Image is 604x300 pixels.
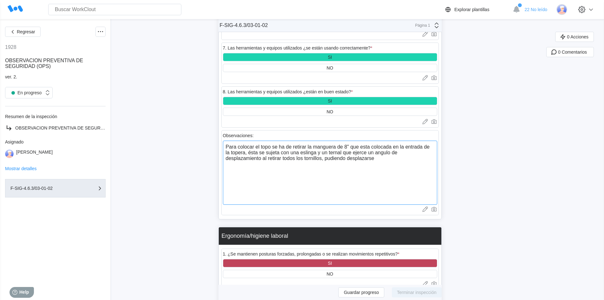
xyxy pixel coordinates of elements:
div: 7. Las herramientas y equipos utilizados ¿se están usando correctamente? [223,45,373,50]
div: ver. 2. [5,74,106,79]
div: SI [328,261,332,266]
img: user-3.png [556,4,567,15]
a: Explorar plantillas [444,6,510,13]
div: Resumen de la inspección [5,114,106,119]
div: Ergonomía/higiene laboral [222,233,288,239]
div: Observaciones: [223,133,254,138]
span: Regresar [17,30,35,34]
div: 1. ¿Se mantienen posturas forzadas, prolongadas o se realizan movimientos repetitivos? [223,251,399,257]
span: OBSERVACION PREVENTIVA DE SEGURIDAD (OPS) [15,125,125,130]
div: En progreso [9,88,42,97]
div: Asignado [5,139,106,144]
span: Guardar progreso [344,290,379,295]
div: F-SIG-4.6.3/03-01-02 [10,186,74,190]
div: 8. Las herramientas y equipos utilizados ¿están en buen estado? [223,89,353,94]
div: NO [327,65,333,70]
button: Guardar progreso [338,287,384,297]
img: user-3.png [5,150,14,158]
div: 1928 [5,44,16,50]
button: Regresar [5,27,41,37]
button: Terminar inspección [392,287,442,297]
button: F-SIG-4.6.3/03-01-02 [5,179,106,197]
a: OBSERVACION PREVENTIVA DE SEGURIDAD (OPS) [5,124,106,132]
div: NO [327,109,333,114]
span: Terminar inspección [397,290,437,295]
div: SI [328,98,332,103]
textarea: Para colocar el topo se ha de retirar la manguera de 8" que esta colocada en la entrada de la top... [223,141,437,205]
span: 0 Comentarios [558,50,587,54]
div: Explorar plantillas [454,7,490,12]
span: OBSERVACION PREVENTIVA DE SEGURIDAD (OPS) [5,58,83,69]
div: SI [328,55,332,60]
button: 0 Acciones [555,32,594,42]
input: Buscar WorkClout [48,4,181,15]
button: Mostrar detalles [5,166,37,171]
button: 0 Comentarios [546,47,594,57]
div: F-SIG-4.6.3/03-01-02 [220,23,268,28]
div: Página 1 [414,23,430,28]
div: [PERSON_NAME] [16,150,53,158]
div: NO [327,271,333,277]
span: 0 Acciones [567,35,588,39]
span: 22 No leído [524,7,547,12]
